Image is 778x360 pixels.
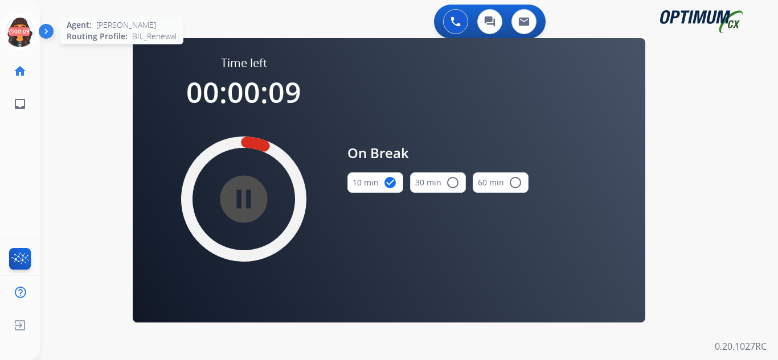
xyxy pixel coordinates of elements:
button: 30 min [410,172,466,193]
mat-icon: inbox [13,97,27,111]
span: [PERSON_NAME] [96,19,156,31]
mat-icon: radio_button_unchecked [446,176,460,189]
button: 10 min [347,172,403,193]
button: 60 min [473,172,529,193]
mat-icon: check_circle [383,176,397,189]
mat-icon: home [13,64,27,78]
span: BIL_Renewal [132,31,177,42]
span: Time left [221,55,267,71]
span: Routing Profile: [67,31,128,42]
span: 00:00:09 [186,73,301,111]
span: Agent: [67,19,92,31]
span: On Break [347,143,529,163]
mat-icon: radio_button_unchecked [509,176,522,189]
mat-icon: pause_circle_filled [237,192,251,206]
p: 0.20.1027RC [715,340,767,353]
